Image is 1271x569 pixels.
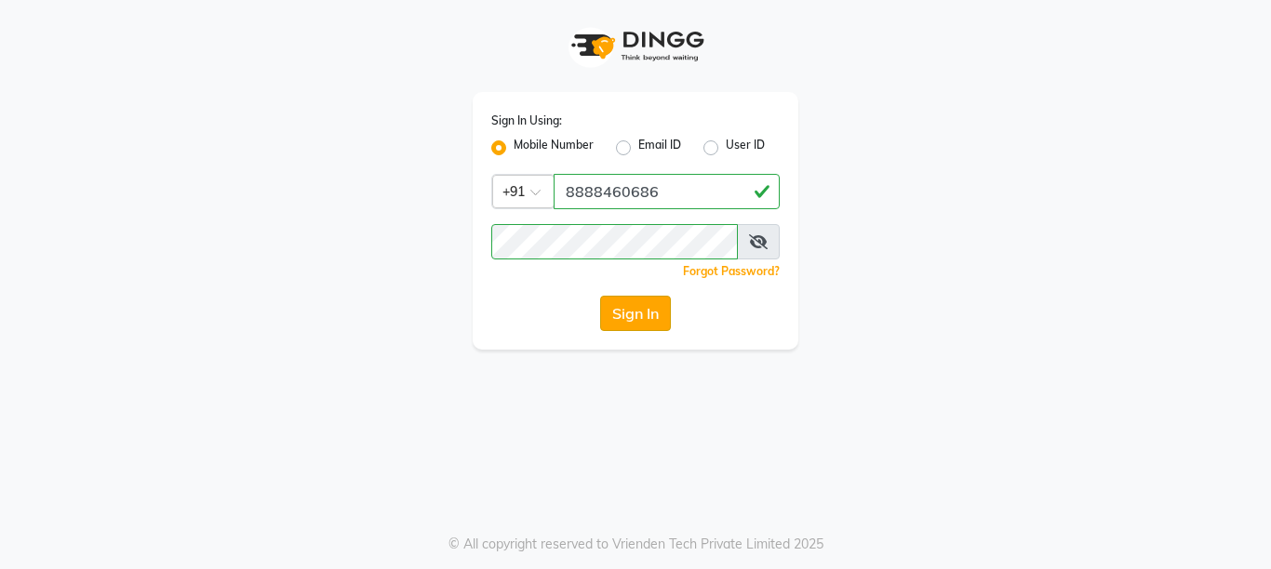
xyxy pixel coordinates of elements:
input: Username [491,224,738,259]
input: Username [554,174,780,209]
label: Mobile Number [514,137,594,159]
label: User ID [726,137,765,159]
a: Forgot Password? [683,264,780,278]
label: Sign In Using: [491,112,562,129]
label: Email ID [638,137,681,159]
img: logo1.svg [561,19,710,73]
button: Sign In [600,296,671,331]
